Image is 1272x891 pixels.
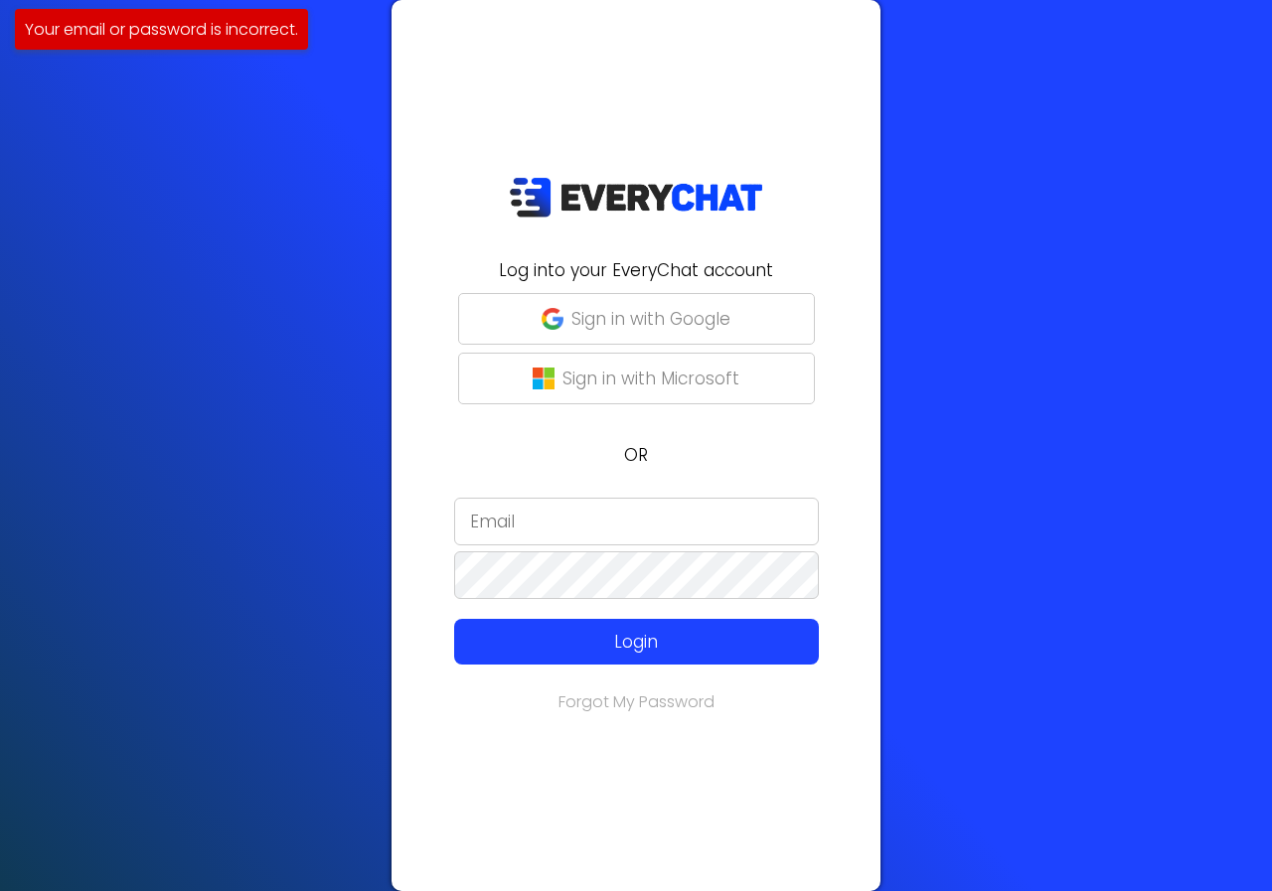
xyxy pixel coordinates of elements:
p: Login [491,629,782,655]
p: OR [403,442,869,468]
button: Sign in with Google [458,293,815,345]
input: Email [454,498,819,545]
h2: Log into your EveryChat account [403,257,869,283]
img: google-g.png [542,308,563,330]
img: EveryChat_logo_dark.png [509,177,763,218]
button: Sign in with Microsoft [458,353,815,404]
img: microsoft-logo.png [533,368,555,389]
p: Sign in with Microsoft [562,366,739,391]
a: Forgot My Password [558,690,715,713]
p: Sign in with Google [571,306,730,332]
button: Login [454,619,819,665]
p: Your email or password is incorrect. [25,17,298,42]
